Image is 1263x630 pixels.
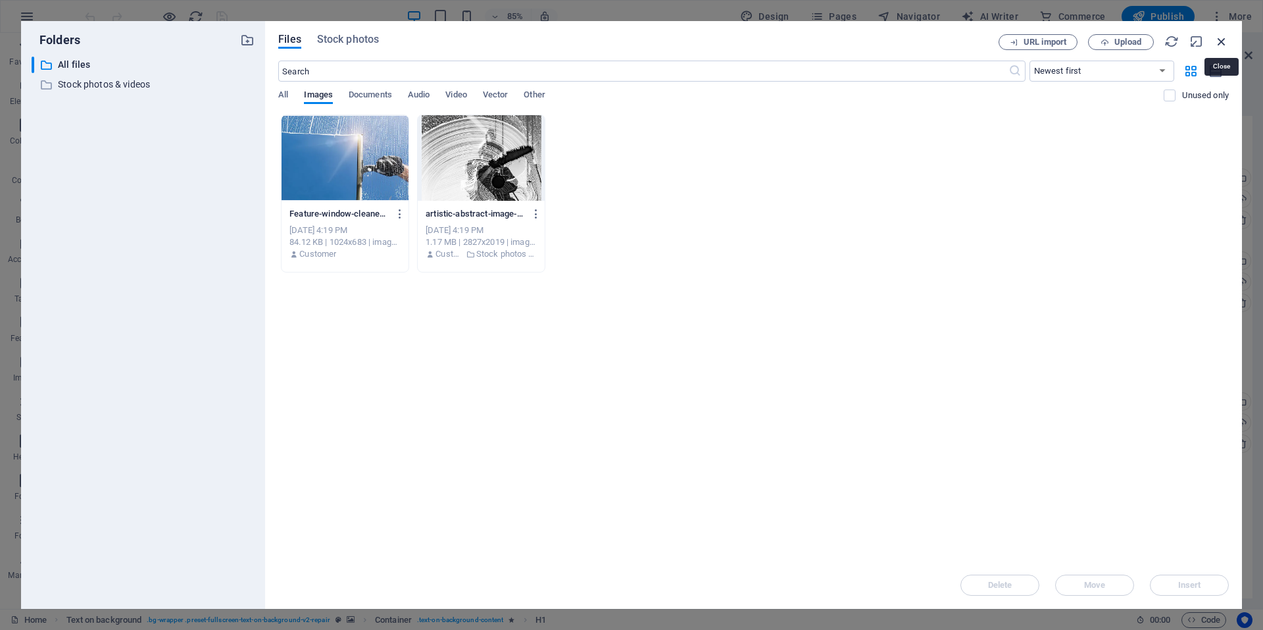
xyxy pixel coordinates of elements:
p: Displays only files that are not in use on the website. Files added during this session can still... [1182,90,1229,101]
span: Vector [483,87,508,105]
i: Minimize [1189,34,1204,49]
span: Upload [1114,38,1141,46]
span: Files [278,32,301,47]
div: 84.12 KB | 1024x683 | image/webp [289,236,401,248]
span: Images [304,87,333,105]
p: Feature-window-cleaner-sa2TA8uHAZoJBjQmhoN6cQ.webp [289,208,388,220]
span: URL import [1024,38,1066,46]
div: [DATE] 4:19 PM [426,224,537,236]
span: Stock photos [317,32,379,47]
p: Stock photos & videos [476,248,537,260]
span: Other [524,87,545,105]
span: All [278,87,288,105]
input: Search [278,61,1008,82]
div: ​ [32,57,34,73]
p: Customer [435,248,462,260]
button: URL import [999,34,1077,50]
p: Folders [32,32,80,49]
button: Upload [1088,34,1154,50]
p: Customer [299,248,336,260]
p: artistic-abstract-image-of-a-worker-cleaning-a-window-in-buenos-aires-b0WJdwuwMz61ZbN4i45HaQ.jpeg [426,208,524,220]
span: Audio [408,87,430,105]
div: Stock photos & videos [32,76,255,93]
span: Documents [349,87,392,105]
div: By: Customer | Folder: Stock photos & videos [426,248,537,260]
p: All files [58,57,230,72]
div: [DATE] 4:19 PM [289,224,401,236]
i: Reload [1164,34,1179,49]
div: 1.17 MB | 2827x2019 | image/jpeg [426,236,537,248]
i: Create new folder [240,33,255,47]
span: Video [445,87,466,105]
p: Stock photos & videos [58,77,230,92]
